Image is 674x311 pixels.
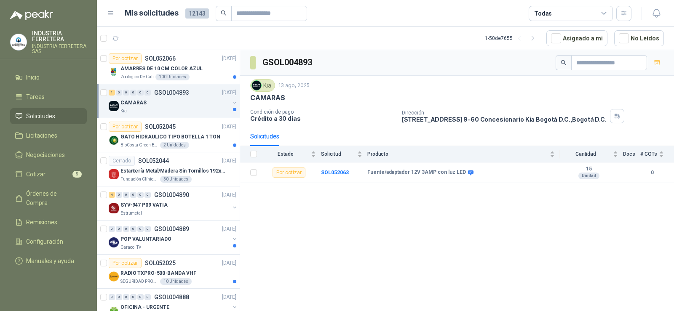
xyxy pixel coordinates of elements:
span: Órdenes de Compra [26,189,79,207]
th: Solicitud [321,146,367,162]
a: 0 0 0 0 0 0 GSOL004889[DATE] Company LogoPOP VALUNTARIADOCaracol TV [109,224,238,251]
div: Solicitudes [250,132,279,141]
img: Company Logo [109,203,119,213]
div: 0 [137,294,144,300]
span: # COTs [640,151,657,157]
a: Órdenes de Compra [10,186,87,211]
p: SOL052045 [145,124,176,130]
p: GSOL004893 [154,90,189,96]
div: 0 [130,226,136,232]
p: CAMARAS [250,93,285,102]
a: Por cotizarSOL052045[DATE] Company LogoGATO HIDRAULICO TIPO BOTELLA 1 TONBioCosta Green Energy S.... [97,118,240,152]
span: Cotizar [26,170,45,179]
p: AMARRES DE 10 CM COLOR AZUL [120,65,203,73]
th: # COTs [640,146,674,162]
a: Configuración [10,234,87,250]
div: 0 [116,90,122,96]
div: Todas [534,9,552,18]
a: Manuales y ayuda [10,253,87,269]
p: BioCosta Green Energy S.A.S [120,142,158,149]
p: 13 ago, 2025 [278,82,310,90]
a: SOL052063 [321,170,349,175]
p: Fundación Clínica Shaio [120,176,158,183]
span: Tareas [26,92,45,101]
div: 0 [130,192,136,198]
b: Fuente/adaptador 12V 3AMP con luz LED [367,169,466,176]
a: CerradoSOL052044[DATE] Company LogoEstantería Metal/Madera Sin Tornillos 192x100x50 cm 5 Niveles ... [97,152,240,186]
div: 0 [116,294,122,300]
a: Tareas [10,89,87,105]
div: Kia [250,79,275,92]
p: Kia [120,108,127,114]
p: SOL052044 [138,158,169,164]
span: Negociaciones [26,150,65,159]
div: Cerrado [109,156,135,166]
span: Cantidad [560,151,611,157]
p: INDUSTRIA FERRETERA SAS [32,44,87,54]
p: GATO HIDRAULICO TIPO BOTELLA 1 TON [120,133,220,141]
div: 0 [144,90,151,96]
div: 0 [123,294,129,300]
img: Company Logo [109,101,119,111]
div: 0 [116,192,122,198]
p: SEGURIDAD PROVISER LTDA [120,278,158,285]
p: Condición de pago [250,109,395,115]
div: 0 [116,226,122,232]
a: Negociaciones [10,147,87,163]
div: Unidad [578,173,599,179]
a: 1 0 0 0 0 0 GSOL004893[DATE] Company LogoCAMARASKia [109,88,238,114]
img: Company Logo [252,81,261,90]
img: Company Logo [109,237,119,247]
button: No Leídos [614,30,664,46]
div: 100 Unidades [155,74,190,80]
div: 10 Unidades [160,278,192,285]
a: Cotizar5 [10,166,87,182]
p: GSOL004890 [154,192,189,198]
p: SOL052066 [145,56,176,61]
span: 12143 [185,8,209,19]
p: Zoologico De Cali [120,74,154,80]
a: Solicitudes [10,108,87,124]
span: Estado [262,151,309,157]
div: 0 [144,226,151,232]
span: Licitaciones [26,131,57,140]
div: 0 [123,192,129,198]
img: Logo peakr [10,10,53,20]
p: Dirección [402,110,607,116]
p: Estantería Metal/Madera Sin Tornillos 192x100x50 cm 5 Niveles Gris [120,167,225,175]
p: POP VALUNTARIADO [120,235,171,243]
img: Company Logo [11,34,27,50]
b: 0 [640,169,664,177]
th: Cantidad [560,146,623,162]
p: Crédito a 30 días [250,115,395,122]
span: search [221,10,227,16]
p: [DATE] [222,123,236,131]
b: 15 [560,166,618,173]
p: [DATE] [222,89,236,97]
div: 0 [109,226,115,232]
p: [DATE] [222,225,236,233]
p: RADIO TXPRO-500-BANDA VHF [120,269,196,277]
div: 0 [123,90,129,96]
p: GSOL004889 [154,226,189,232]
th: Producto [367,146,560,162]
img: Company Logo [109,169,119,179]
a: Licitaciones [10,128,87,144]
div: 1 - 50 de 7655 [485,32,540,45]
span: 5 [72,171,82,178]
span: Producto [367,151,548,157]
div: 1 [109,90,115,96]
p: GSOL004888 [154,294,189,300]
a: Por cotizarSOL052025[DATE] Company LogoRADIO TXPRO-500-BANDA VHFSEGURIDAD PROVISER LTDA10 Unidades [97,255,240,289]
div: 0 [137,90,144,96]
button: Asignado a mi [546,30,607,46]
div: 0 [144,192,151,198]
div: 0 [130,294,136,300]
span: Remisiones [26,218,57,227]
img: Company Logo [109,135,119,145]
p: SYV-947 P09 VATIA [120,201,168,209]
div: 0 [144,294,151,300]
div: 0 [109,294,115,300]
p: INDUSTRIA FERRETERA [32,30,87,42]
